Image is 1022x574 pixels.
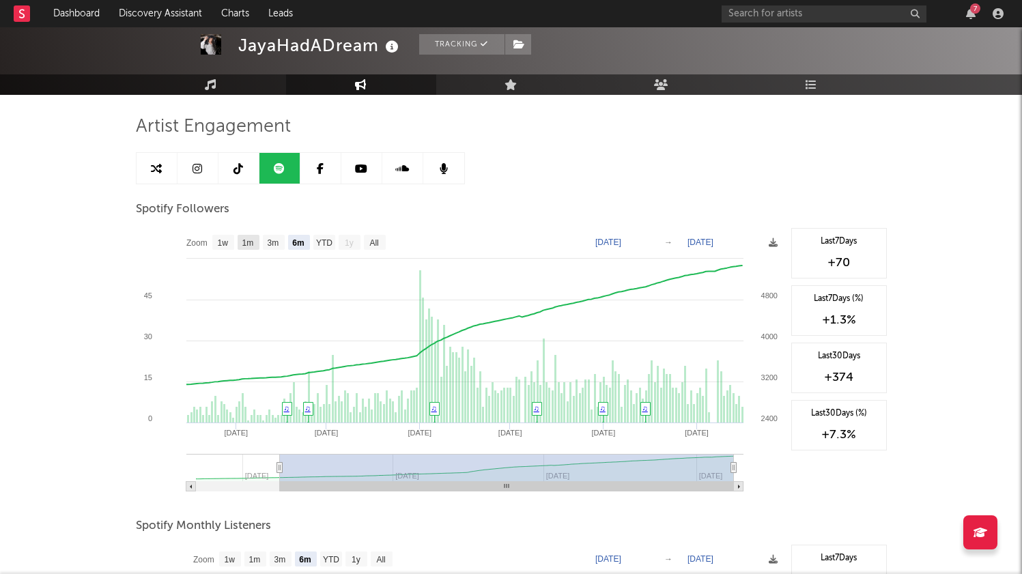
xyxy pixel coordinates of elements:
[799,427,879,443] div: +7.3 %
[534,404,539,412] a: ♫
[352,555,360,564] text: 1y
[136,518,271,534] span: Spotify Monthly Listeners
[722,5,926,23] input: Search for artists
[664,238,672,247] text: →
[687,554,713,564] text: [DATE]
[238,34,402,57] div: JayaHadADream
[799,350,879,362] div: Last 30 Days
[970,3,980,14] div: 7
[799,369,879,386] div: +374
[642,404,648,412] a: ♫
[799,552,879,564] div: Last 7 Days
[408,429,431,437] text: [DATE]
[799,293,879,305] div: Last 7 Days (%)
[761,291,777,300] text: 4800
[274,555,285,564] text: 3m
[431,404,437,412] a: ♫
[143,332,152,341] text: 30
[299,555,311,564] text: 6m
[685,429,709,437] text: [DATE]
[315,238,332,248] text: YTD
[595,554,621,564] text: [DATE]
[143,291,152,300] text: 45
[305,404,311,412] a: ♫
[419,34,505,55] button: Tracking
[136,119,291,135] span: Artist Engagement
[242,238,253,248] text: 1m
[267,238,279,248] text: 3m
[664,554,672,564] text: →
[799,235,879,248] div: Last 7 Days
[799,312,879,328] div: +1.3 %
[224,429,248,437] text: [DATE]
[224,555,235,564] text: 1w
[284,404,289,412] a: ♫
[369,238,378,248] text: All
[687,238,713,247] text: [DATE]
[761,332,777,341] text: 4000
[591,429,615,437] text: [DATE]
[292,238,304,248] text: 6m
[322,555,339,564] text: YTD
[498,429,522,437] text: [DATE]
[314,429,338,437] text: [DATE]
[147,414,152,422] text: 0
[345,238,354,248] text: 1y
[966,8,976,19] button: 7
[143,373,152,382] text: 15
[799,255,879,271] div: +70
[193,555,214,564] text: Zoom
[761,373,777,382] text: 3200
[249,555,260,564] text: 1m
[376,555,385,564] text: All
[761,414,777,422] text: 2400
[186,238,208,248] text: Zoom
[595,238,621,247] text: [DATE]
[136,201,229,218] span: Spotify Followers
[799,407,879,420] div: Last 30 Days (%)
[600,404,606,412] a: ♫
[217,238,228,248] text: 1w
